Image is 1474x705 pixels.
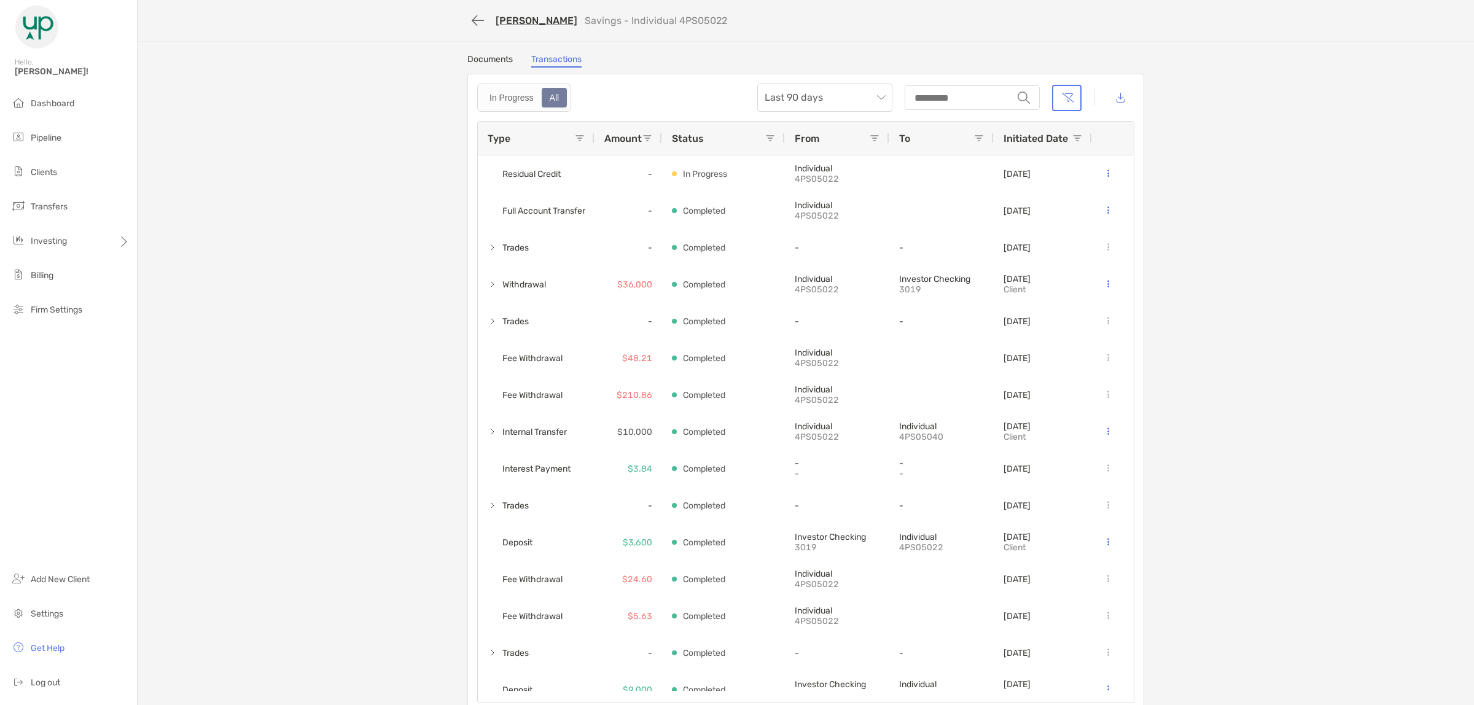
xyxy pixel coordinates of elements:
[31,167,57,177] span: Clients
[502,569,563,590] span: Fee Withdrawal
[483,89,540,106] div: In Progress
[1004,390,1031,400] p: [DATE]
[1004,206,1031,216] p: [DATE]
[899,690,984,700] p: 4PS05022
[11,130,26,144] img: pipeline icon
[683,498,725,513] p: Completed
[622,351,652,366] p: $48.21
[595,155,662,192] div: -
[1004,353,1031,364] p: [DATE]
[1004,243,1031,253] p: [DATE]
[683,645,725,661] p: Completed
[899,679,984,690] p: Individual
[795,542,879,553] p: 3019
[622,572,652,587] p: $24.60
[795,569,879,579] p: Individual
[11,233,26,247] img: investing icon
[795,274,879,284] p: Individual
[11,95,26,110] img: dashboard icon
[1004,648,1031,658] p: [DATE]
[899,316,984,327] p: -
[795,163,879,174] p: Individual
[899,648,984,658] p: -
[502,385,563,405] span: Fee Withdrawal
[31,305,82,315] span: Firm Settings
[795,284,879,295] p: 4PS05022
[617,277,652,292] p: $36,000
[683,277,725,292] p: Completed
[795,243,879,253] p: -
[795,606,879,616] p: Individual
[1052,85,1082,111] button: Clear filters
[795,690,879,700] p: 3019
[31,677,60,688] span: Log out
[795,458,879,469] p: -
[795,348,879,358] p: Individual
[502,275,546,295] span: Withdrawal
[683,572,725,587] p: Completed
[31,643,64,653] span: Get Help
[683,609,725,624] p: Completed
[31,236,67,246] span: Investing
[1018,92,1030,104] img: input icon
[795,421,879,432] p: Individual
[502,680,532,700] span: Deposit
[795,501,879,511] p: -
[11,267,26,282] img: billing icon
[1004,690,1031,700] p: client
[31,133,61,143] span: Pipeline
[899,421,984,432] p: Individual
[31,574,90,585] span: Add New Client
[543,89,566,106] div: All
[795,358,879,368] p: 4PS05022
[15,5,59,49] img: Zoe Logo
[31,201,68,212] span: Transfers
[502,201,585,221] span: Full Account Transfer
[502,459,571,479] span: Interest Payment
[1004,169,1031,179] p: [DATE]
[617,388,652,403] p: $210.86
[795,579,879,590] p: 4PS05022
[531,54,582,68] a: Transactions
[795,174,879,184] p: 4PS05022
[595,487,662,524] div: -
[899,469,984,479] p: -
[502,164,561,184] span: Residual Credit
[1004,501,1031,511] p: [DATE]
[683,314,725,329] p: Completed
[795,648,879,658] p: -
[899,501,984,511] p: -
[899,458,984,469] p: -
[795,469,879,479] p: -
[672,133,704,144] span: Status
[11,198,26,213] img: transfers icon
[683,351,725,366] p: Completed
[899,542,984,553] p: 4PS05022
[11,640,26,655] img: get-help icon
[1004,679,1031,690] p: [DATE]
[899,133,910,144] span: To
[899,274,984,284] p: Investor Checking
[595,192,662,229] div: -
[1004,611,1031,621] p: [DATE]
[31,98,74,109] span: Dashboard
[11,674,26,689] img: logout icon
[899,243,984,253] p: -
[899,432,984,442] p: 4PS05040
[795,211,879,221] p: 4PS05022
[683,166,727,182] p: In Progress
[467,54,513,68] a: Documents
[1004,432,1031,442] p: client
[1004,421,1031,432] p: [DATE]
[683,682,725,698] p: Completed
[899,532,984,542] p: Individual
[496,15,577,26] a: [PERSON_NAME]
[502,496,529,516] span: Trades
[31,609,63,619] span: Settings
[683,203,725,219] p: Completed
[795,432,879,442] p: 4PS05022
[1004,542,1031,553] p: client
[477,84,571,112] div: segmented control
[623,535,652,550] p: $3,600
[795,616,879,626] p: 4PS05022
